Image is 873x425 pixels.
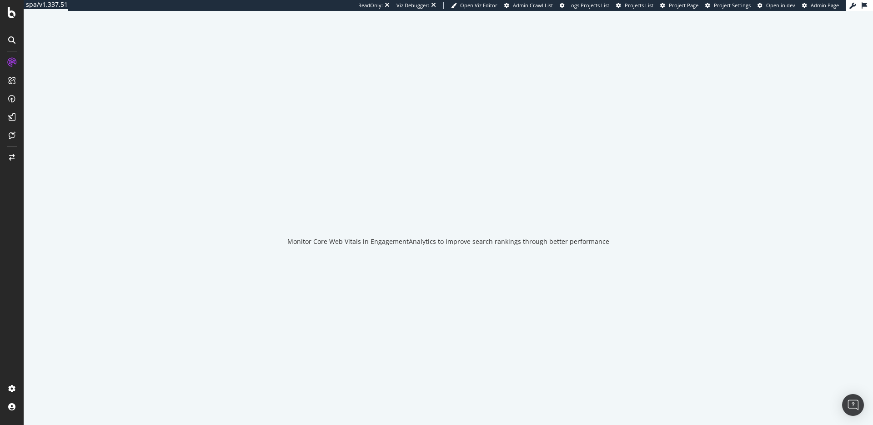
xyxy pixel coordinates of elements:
div: Monitor Core Web Vitals in EngagementAnalytics to improve search rankings through better performance [287,237,609,246]
span: Admin Page [811,2,839,9]
span: Logs Projects List [568,2,609,9]
span: Open in dev [766,2,795,9]
a: Project Page [660,2,698,9]
div: ReadOnly: [358,2,383,9]
a: Admin Page [802,2,839,9]
a: Logs Projects List [560,2,609,9]
span: Open Viz Editor [460,2,497,9]
span: Admin Crawl List [513,2,553,9]
span: Project Page [669,2,698,9]
span: Projects List [625,2,653,9]
div: animation [416,190,481,223]
div: Viz Debugger: [396,2,429,9]
a: Open Viz Editor [451,2,497,9]
a: Project Settings [705,2,751,9]
a: Projects List [616,2,653,9]
div: Open Intercom Messenger [842,394,864,416]
a: Open in dev [758,2,795,9]
a: Admin Crawl List [504,2,553,9]
span: Project Settings [714,2,751,9]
